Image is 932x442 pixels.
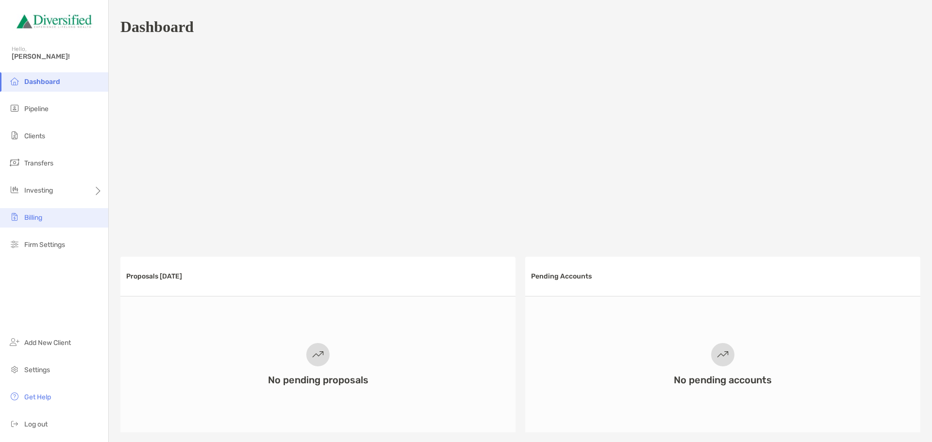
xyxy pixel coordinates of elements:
[12,52,102,61] span: [PERSON_NAME]!
[24,105,49,113] span: Pipeline
[9,130,20,141] img: clients icon
[9,102,20,114] img: pipeline icon
[9,363,20,375] img: settings icon
[24,159,53,167] span: Transfers
[24,366,50,374] span: Settings
[24,393,51,401] span: Get Help
[24,241,65,249] span: Firm Settings
[531,272,592,280] h3: Pending Accounts
[9,184,20,196] img: investing icon
[24,78,60,86] span: Dashboard
[24,339,71,347] span: Add New Client
[9,418,20,429] img: logout icon
[24,420,48,428] span: Log out
[9,157,20,168] img: transfers icon
[9,211,20,223] img: billing icon
[9,391,20,402] img: get-help icon
[12,4,97,39] img: Zoe Logo
[24,186,53,195] span: Investing
[9,75,20,87] img: dashboard icon
[674,374,772,386] h3: No pending accounts
[9,238,20,250] img: firm-settings icon
[24,132,45,140] span: Clients
[126,272,182,280] h3: Proposals [DATE]
[24,213,42,222] span: Billing
[268,374,368,386] h3: No pending proposals
[9,336,20,348] img: add_new_client icon
[120,18,194,36] h1: Dashboard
